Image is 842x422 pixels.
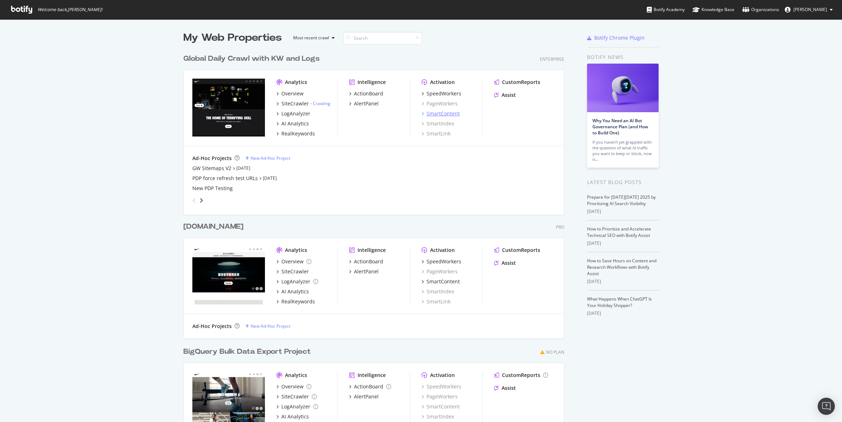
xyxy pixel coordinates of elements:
div: AI Analytics [281,288,309,295]
div: Analytics [285,247,307,254]
a: GW Sitemaps V2 [192,165,231,172]
div: Enterprise [540,56,564,62]
div: Botify Academy [647,6,685,13]
a: AI Analytics [276,288,309,295]
button: [PERSON_NAME] [779,4,838,15]
a: SmartIndex [422,288,454,295]
a: How to Save Hours on Content and Research Workflows with Botify Assist [587,258,656,277]
div: ActionBoard [354,258,383,265]
div: Analytics [285,372,307,379]
div: SiteCrawler [281,393,309,400]
div: SmartContent [422,403,460,410]
a: LogAnalyzer [276,403,318,410]
a: Assist [494,384,516,392]
div: CustomReports [502,372,540,379]
div: AI Analytics [281,120,309,127]
div: Assist [502,259,516,267]
div: ActionBoard [354,90,383,97]
div: SmartContent [427,110,460,117]
div: CustomReports [502,79,540,86]
div: PageWorkers [422,393,458,400]
div: SpeedWorkers [422,383,461,390]
div: Overview [281,258,304,265]
div: No Plan [546,349,564,355]
div: LogAnalyzer [281,403,310,410]
span: Welcome back, [PERSON_NAME] ! [38,7,102,13]
div: [DATE] [587,310,659,317]
a: CustomReports [494,79,540,86]
a: AI Analytics [276,120,309,127]
a: What Happens When ChatGPT Is Your Holiday Shopper? [587,296,652,308]
div: New PDP Testing [192,185,233,192]
a: SmartLink [422,130,450,137]
div: angle-right [199,197,204,204]
div: Botify news [587,53,659,61]
div: Global Daily Crawl with KW and Logs [183,54,320,64]
div: Overview [281,90,304,97]
a: ActionBoard [349,383,391,390]
div: - [310,100,330,106]
div: BigQuery Bulk Data Export Project [183,347,311,357]
div: Ad-Hoc Projects [192,155,232,162]
a: Global Daily Crawl with KW and Logs [183,54,322,64]
div: CustomReports [502,247,540,254]
a: SmartLink [422,298,450,305]
img: Why You Need an AI Bot Governance Plan (and How to Build One) [587,64,659,112]
div: [DATE] [587,208,659,215]
div: [DATE] [587,278,659,285]
div: Activation [430,79,455,86]
div: SiteCrawler [281,100,309,107]
div: SmartIndex [422,413,454,420]
a: SpeedWorkers [422,90,461,97]
a: SiteCrawler [276,268,309,275]
div: Knowledge Base [693,6,734,13]
a: Assist [494,259,516,267]
div: Assist [502,384,516,392]
a: [DOMAIN_NAME] [183,222,246,232]
div: Assist [502,91,516,99]
div: Botify Chrome Plugin [594,34,645,41]
div: Most recent crawl [293,36,329,40]
a: AlertPanel [349,268,379,275]
a: PageWorkers [422,268,458,275]
div: Organizations [742,6,779,13]
div: RealKeywords [281,130,315,137]
div: Intelligence [358,247,386,254]
div: Intelligence [358,79,386,86]
div: SmartContent [427,278,460,285]
div: If you haven’t yet grappled with the question of what AI traffic you want to keep or block, now is… [592,139,653,162]
span: Juan Batres [793,6,827,13]
img: nike.com [192,79,265,136]
div: Open Intercom Messenger [818,398,835,415]
div: Latest Blog Posts [587,178,659,186]
div: Ad-Hoc Projects [192,323,232,330]
button: Most recent crawl [287,32,338,44]
div: Activation [430,372,455,379]
div: RealKeywords [281,298,315,305]
a: SmartIndex [422,120,454,127]
a: Overview [276,383,311,390]
a: BigQuery Bulk Data Export Project [183,347,314,357]
a: ActionBoard [349,258,383,265]
a: CustomReports [494,247,540,254]
div: AI Analytics [281,413,309,420]
a: Prepare for [DATE][DATE] 2025 by Prioritizing AI Search Visibility [587,194,656,207]
a: SmartContent [422,110,460,117]
a: SmartContent [422,278,460,285]
div: Analytics [285,79,307,86]
div: Pro [556,224,564,230]
div: angle-left [189,195,199,206]
a: AlertPanel [349,393,379,400]
a: New Ad-Hoc Project [245,155,290,161]
a: RealKeywords [276,298,315,305]
div: New Ad-Hoc Project [251,323,290,329]
div: [DOMAIN_NAME] [183,222,243,232]
div: LogAnalyzer [281,110,310,117]
img: nike.com.cn [192,247,265,304]
a: AlertPanel [349,100,379,107]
